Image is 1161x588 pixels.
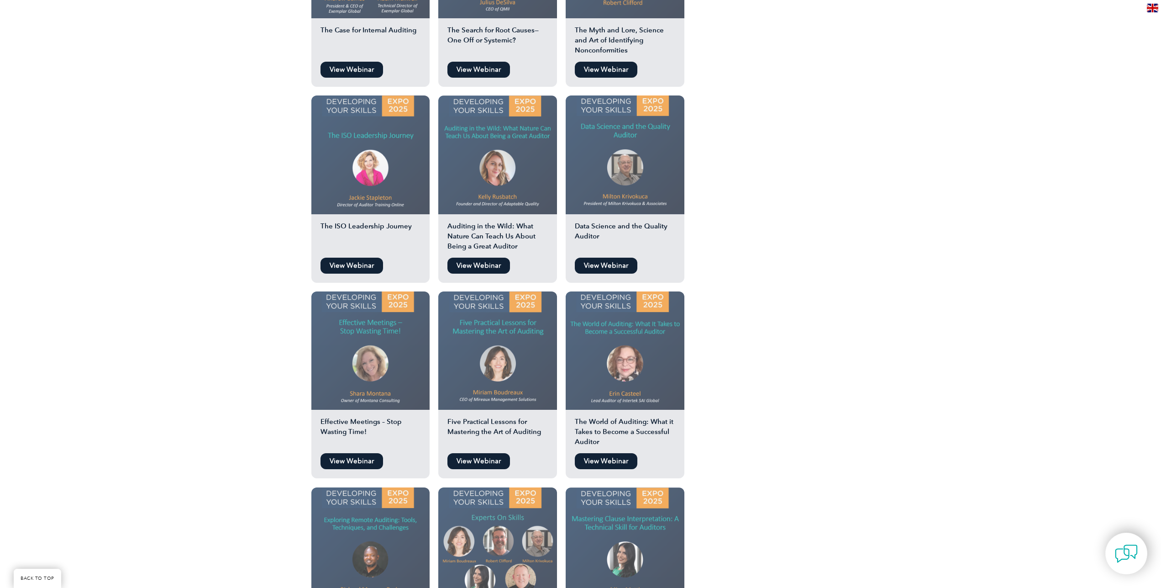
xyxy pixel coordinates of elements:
a: The ISO Leadership Journey [311,95,430,253]
a: BACK TO TOP [14,569,61,588]
a: View Webinar [447,62,510,78]
a: View Webinar [575,453,637,469]
img: Jackie [311,95,430,214]
a: Data Science and the Quality Auditor [566,95,684,253]
img: en [1147,4,1158,12]
img: Miriam [438,291,557,410]
img: milton [566,95,684,214]
img: Shara [311,291,430,410]
h2: The Search for Root Causes—One Off or Systemic? [438,25,557,57]
img: Kelly [438,95,557,214]
a: View Webinar [320,62,383,78]
h2: The Case for Internal Auditing [311,25,430,57]
img: Erin [566,291,684,410]
a: View Webinar [320,258,383,274]
a: View Webinar [320,453,383,469]
h2: The World of Auditing: What it Takes to Become a Successful Auditor [566,417,684,449]
a: Auditing in the Wild: What Nature Can Teach Us About Being a Great Auditor [438,95,557,253]
a: View Webinar [575,258,637,274]
h2: The ISO Leadership Journey [311,221,430,253]
h2: The Myth and Lore, Science and Art of Identifying Nonconformities [566,25,684,57]
a: Five Practical Lessons for Mastering the Art of Auditing [438,291,557,449]
h2: Auditing in the Wild: What Nature Can Teach Us About Being a Great Auditor [438,221,557,253]
a: View Webinar [447,258,510,274]
a: View Webinar [575,62,637,78]
h2: Five Practical Lessons for Mastering the Art of Auditing [438,417,557,449]
img: contact-chat.png [1115,542,1138,565]
a: Effective Meetings – Stop Wasting Time! [311,291,430,449]
a: The World of Auditing: What it Takes to Become a Successful Auditor [566,291,684,449]
h2: Effective Meetings – Stop Wasting Time! [311,417,430,449]
a: View Webinar [447,453,510,469]
h2: Data Science and the Quality Auditor [566,221,684,253]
